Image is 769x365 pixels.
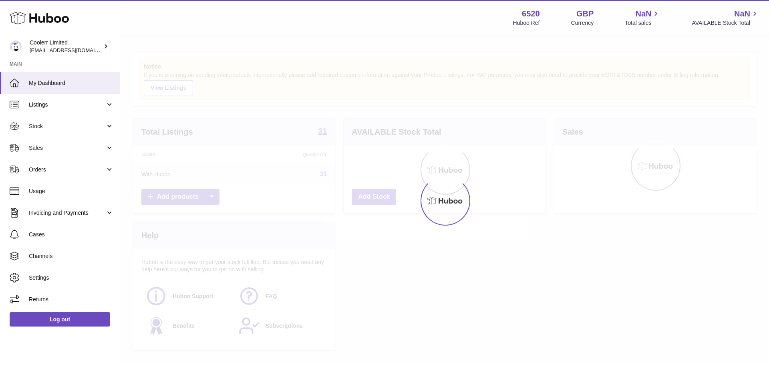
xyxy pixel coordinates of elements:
[10,40,22,52] img: internalAdmin-6520@internal.huboo.com
[635,8,651,19] span: NaN
[30,47,118,53] span: [EMAIL_ADDRESS][DOMAIN_NAME]
[625,8,660,27] a: NaN Total sales
[29,101,105,109] span: Listings
[29,252,114,260] span: Channels
[10,312,110,327] a: Log out
[29,188,114,195] span: Usage
[522,8,540,19] strong: 6520
[29,123,105,130] span: Stock
[29,144,105,152] span: Sales
[29,79,114,87] span: My Dashboard
[513,19,540,27] div: Huboo Ref
[29,296,114,303] span: Returns
[692,19,759,27] span: AVAILABLE Stock Total
[576,8,594,19] strong: GBP
[734,8,750,19] span: NaN
[29,274,114,282] span: Settings
[692,8,759,27] a: NaN AVAILABLE Stock Total
[29,231,114,238] span: Cases
[30,39,102,54] div: Coolerr Limited
[625,19,660,27] span: Total sales
[571,19,594,27] div: Currency
[29,209,105,217] span: Invoicing and Payments
[29,166,105,173] span: Orders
